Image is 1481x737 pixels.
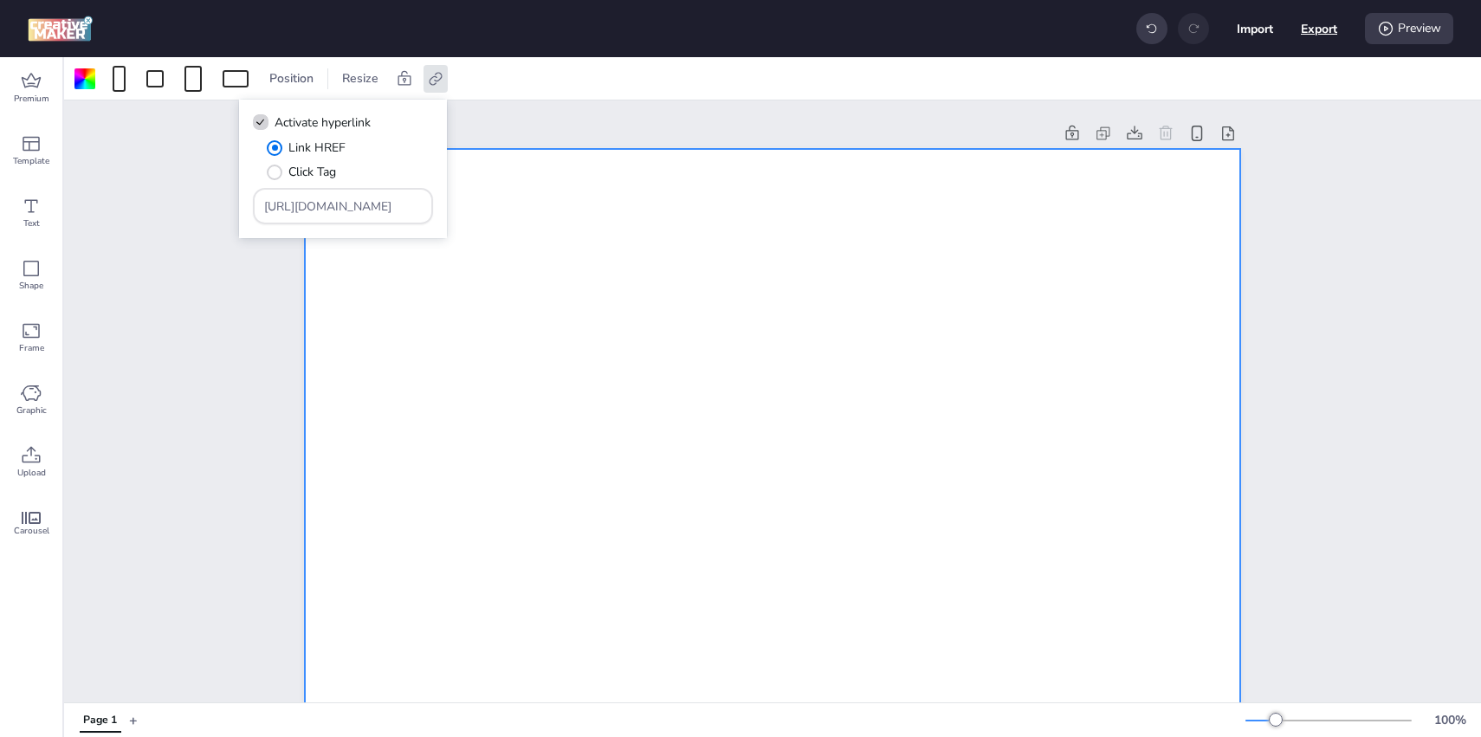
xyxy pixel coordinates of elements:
span: Position [266,69,317,87]
span: Resize [339,69,382,87]
div: Preview [1365,13,1453,44]
span: Shape [19,279,43,293]
div: 100 % [1429,711,1471,729]
span: Carousel [14,524,49,538]
span: Upload [17,466,46,480]
span: Link HREF [288,139,346,157]
input: Type URL [264,197,423,216]
button: Export [1301,10,1337,47]
span: Frame [19,341,44,355]
div: Page 1 [83,713,117,728]
span: Click Tag [288,163,336,181]
span: Template [13,154,49,168]
span: Graphic [16,404,47,417]
span: Premium [14,92,49,106]
div: Tabs [71,705,129,735]
span: Text [23,217,40,230]
div: Page 1 [305,125,1053,143]
span: Activate hyperlink [275,113,371,132]
button: + [129,705,138,735]
button: Import [1237,10,1273,47]
img: logo Creative Maker [28,16,93,42]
